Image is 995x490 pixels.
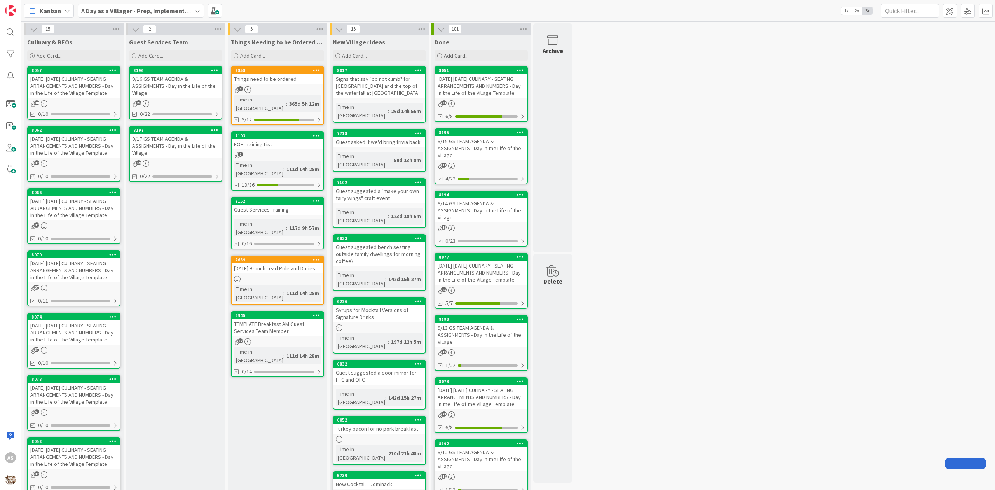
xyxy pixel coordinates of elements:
[386,275,423,283] div: 142d 15h 27m
[333,416,425,423] div: 6052
[435,254,527,261] div: 8077
[337,361,425,367] div: 6832
[439,254,527,260] div: 8077
[234,95,286,112] div: Time in [GEOGRAPHIC_DATA]
[439,441,527,446] div: 8192
[130,134,222,158] div: 9/17 GS TEAM AGENDA & ASSIGNMENTS - Day in the Life of the Village
[337,299,425,304] div: 6226
[28,127,120,134] div: 8062
[231,38,324,46] span: Things Needing to be Ordered - PUT IN CARD, Don't make new card
[242,240,252,248] span: 0/16
[28,313,120,320] div: 8074
[852,7,862,15] span: 2x
[342,52,367,59] span: Add Card...
[435,136,527,160] div: 9/15 GS TEAM AGENDA & ASSIGNMENTS - Day in the Life of the Village
[333,67,425,74] div: 8017
[5,452,16,463] div: AS
[543,46,563,55] div: Archive
[435,385,527,409] div: [DATE] [DATE] CULINARY - SEATING ARRANGEMENTS AND NUMBERS - Day in the Life of the Village Template
[232,312,323,336] div: 6945TEMPLATE Breakfast AM Guest Services Team Member
[435,74,527,98] div: [DATE] [DATE] CULINARY - SEATING ARRANGEMENTS AND NUMBERS - Day in the Life of the Village Template
[442,163,447,168] span: 22
[31,376,120,382] div: 8078
[333,416,426,465] a: 6052Turkey bacon for no pork breakfastTime in [GEOGRAPHIC_DATA]:210d 21h 48m
[333,360,425,367] div: 6832
[389,212,423,220] div: 123d 18h 6m
[439,68,527,73] div: 8051
[232,263,323,273] div: [DATE] Brunch Lead Role and Duties
[27,126,120,182] a: 8062[DATE] [DATE] CULINARY - SEATING ARRANGEMENTS AND NUMBERS - Day in the Life of the Village Te...
[435,316,527,347] div: 81939/13 GS TEAM AGENDA & ASSIGNMENTS - Day in the Life of the Village
[333,66,426,123] a: 8017Signs that say "do not climb" for [GEOGRAPHIC_DATA] and the top of the waterfall at [GEOGRAPH...
[235,198,323,204] div: 7152
[333,298,425,322] div: 6226Syrups for Mocktail Versions of Signature Drinks
[336,103,388,120] div: Time in [GEOGRAPHIC_DATA]
[28,258,120,282] div: [DATE] [DATE] CULINARY - SEATING ARRANGEMENTS AND NUMBERS - Day in the Life of the Village Template
[445,112,453,121] span: 6/8
[435,440,527,471] div: 81929/12 GS TEAM AGENDA & ASSIGNMENTS - Day in the Life of the Village
[27,38,72,46] span: Culinary & BEOs
[435,129,527,160] div: 81959/15 GS TEAM AGENDA & ASSIGNMENTS - Day in the Life of the Village
[385,449,386,458] span: :
[285,165,321,173] div: 111d 14h 28m
[439,130,527,135] div: 8195
[28,320,120,345] div: [DATE] [DATE] CULINARY - SEATING ARRANGEMENTS AND NUMBERS - Day in the Life of the Village Template
[337,473,425,478] div: 5739
[435,254,527,285] div: 8077[DATE] [DATE] CULINARY - SEATING ARRANGEMENTS AND NUMBERS - Day in the Life of the Village Te...
[231,197,324,249] a: 7152Guest Services TrainingTime in [GEOGRAPHIC_DATA]:117d 9h 57m0/16
[136,160,141,165] span: 19
[232,256,323,273] div: 2689[DATE] Brunch Lead Role and Duties
[445,175,456,183] span: 4/22
[336,152,391,169] div: Time in [GEOGRAPHIC_DATA]
[333,179,425,186] div: 7102
[435,191,528,247] a: 81949/14 GS TEAM AGENDA & ASSIGNMENTS - Day in the Life of the Village0/23
[232,139,323,149] div: FOH Training List
[442,100,447,105] span: 41
[234,161,283,178] div: Time in [GEOGRAPHIC_DATA]
[333,472,425,489] div: 5739New Cocktail - Dominack
[435,323,527,347] div: 9/13 GS TEAM AGENDA & ASSIGNMENTS - Day in the Life of the Village
[336,445,385,462] div: Time in [GEOGRAPHIC_DATA]
[235,313,323,318] div: 6945
[231,255,324,305] a: 2689[DATE] Brunch Lead Role and DutiesTime in [GEOGRAPHIC_DATA]:111d 14h 28m
[133,68,222,73] div: 8196
[31,128,120,133] div: 8062
[129,126,222,182] a: 81979/17 GS TEAM AGENDA & ASSIGNMENTS - Day in the Life of the Village0/22
[435,67,527,98] div: 8051[DATE] [DATE] CULINARY - SEATING ARRANGEMENTS AND NUMBERS - Day in the Life of the Village Te...
[5,474,16,485] img: avatar
[138,52,163,59] span: Add Card...
[333,130,425,147] div: 7718Guest asked if we'd bring trivia back
[283,352,285,360] span: :
[28,74,120,98] div: [DATE] [DATE] CULINARY - SEATING ARRANGEMENTS AND NUMBERS - Day in the Life of the Village Template
[130,67,222,74] div: 8196
[389,338,423,346] div: 197d 12h 5m
[140,110,150,118] span: 0/22
[235,133,323,138] div: 7103
[439,379,527,384] div: 8073
[442,474,447,479] span: 19
[333,360,425,385] div: 6832Guest suggested a door mirror for FFC and OFC
[28,376,120,407] div: 8078[DATE] [DATE] CULINARY - SEATING ARRANGEMENTS AND NUMBERS - Day in the Life of the Village Te...
[37,52,61,59] span: Add Card...
[388,107,389,115] span: :
[28,251,120,282] div: 8070[DATE] [DATE] CULINARY - SEATING ARRANGEMENTS AND NUMBERS - Day in the Life of the Village Te...
[234,219,286,236] div: Time in [GEOGRAPHIC_DATA]
[435,128,528,184] a: 81959/15 GS TEAM AGENDA & ASSIGNMENTS - Day in the Life of the Village4/22
[336,208,388,225] div: Time in [GEOGRAPHIC_DATA]
[34,222,39,227] span: 37
[129,66,222,120] a: 81969/16 GS TEAM AGENDA & ASSIGNMENTS - Day in the Life of the Village0/22
[232,256,323,263] div: 2689
[34,471,39,476] span: 37
[386,394,423,402] div: 142d 15h 27m
[435,316,527,323] div: 8193
[333,178,426,228] a: 7102Guest suggested a "make your own fairy wings" craft eventTime in [GEOGRAPHIC_DATA]:123d 18h 6m
[435,198,527,222] div: 9/14 GS TEAM AGENDA & ASSIGNMENTS - Day in the Life of the Village
[435,129,527,136] div: 8195
[41,24,54,34] span: 15
[333,242,425,266] div: Guest suggested bench seating outside family dwellings for morning coffee\
[333,297,426,353] a: 6226Syrups for Mocktail Versions of Signature DrinksTime in [GEOGRAPHIC_DATA]:197d 12h 5m
[238,86,243,91] span: 4
[129,38,188,46] span: Guest Services Team
[28,196,120,220] div: [DATE] [DATE] CULINARY - SEATING ARRANGEMENTS AND NUMBERS - Day in the Life of the Village Template
[34,160,39,165] span: 37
